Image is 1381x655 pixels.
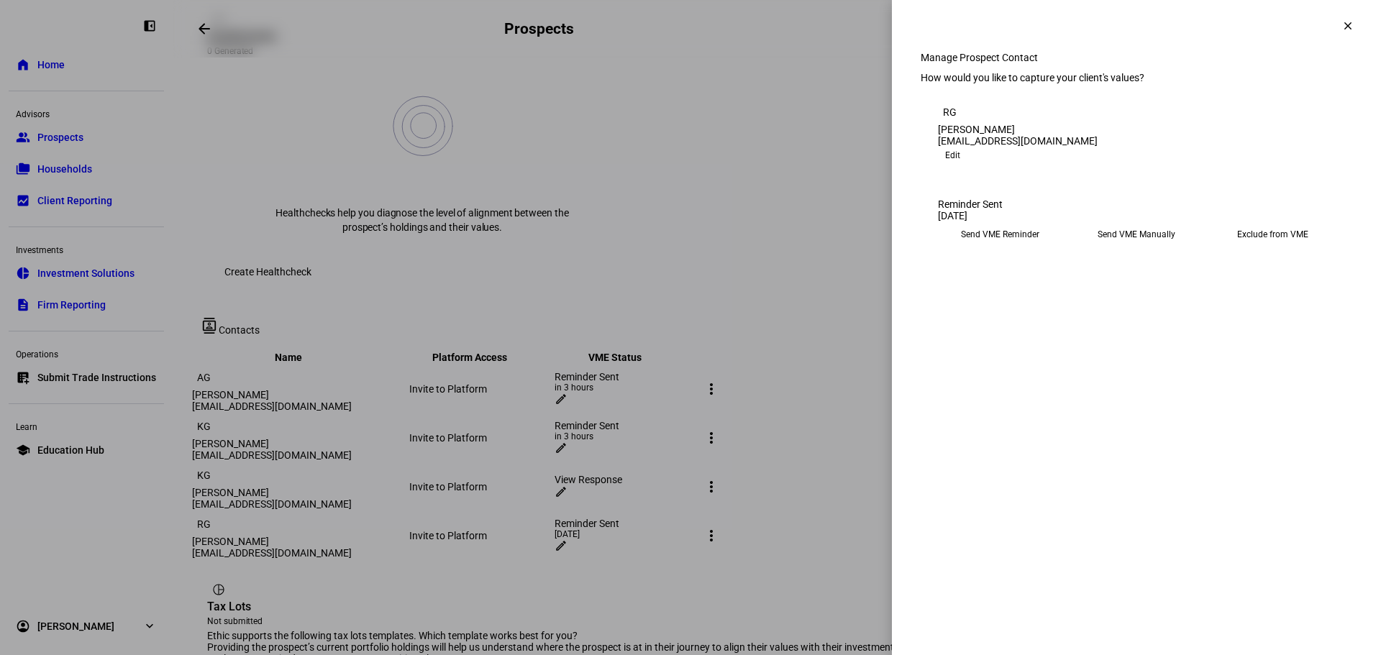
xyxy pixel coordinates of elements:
eth-mega-radio-button: Exclude from VME [1211,221,1335,247]
eth-mega-radio-button: Send VME Manually [1074,221,1198,247]
div: [EMAIL_ADDRESS][DOMAIN_NAME] [938,135,1335,147]
div: [DATE] [938,210,1335,221]
div: Reminder Sent [938,198,1335,210]
span: Edit [945,147,960,164]
div: Manage Prospect Contact [921,52,1352,63]
div: RG [938,101,961,124]
div: [PERSON_NAME] [938,124,1335,135]
mat-icon: clear [1341,19,1354,32]
button: Edit [938,147,967,164]
div: How would you like to capture your client's values? [921,72,1352,83]
eth-mega-radio-button: Send VME Reminder [938,221,1062,247]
